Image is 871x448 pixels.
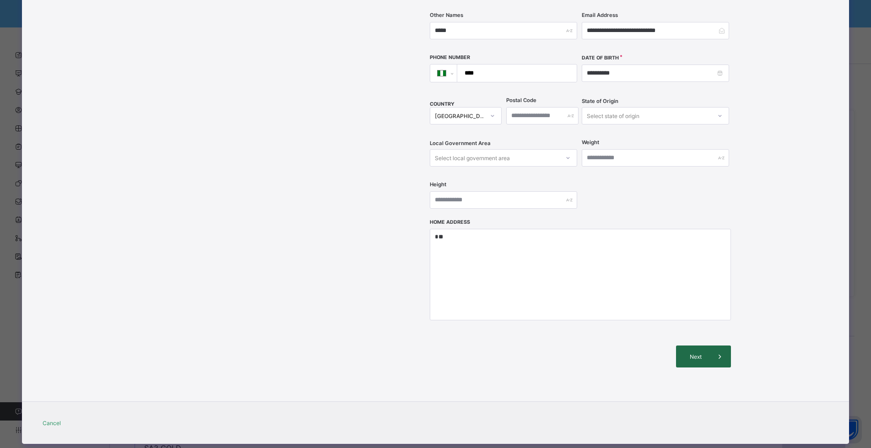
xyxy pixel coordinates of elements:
div: [GEOGRAPHIC_DATA] [435,113,485,119]
div: Select local government area [435,149,510,167]
div: Select state of origin [587,107,639,124]
label: Height [430,181,446,188]
label: Phone Number [430,54,470,60]
span: Local Government Area [430,140,491,146]
label: Other Names [430,12,463,18]
label: Date of Birth [582,55,619,61]
span: Cancel [43,420,61,426]
span: State of Origin [582,98,618,104]
label: Postal Code [506,97,536,103]
label: Weight [582,139,599,146]
span: COUNTRY [430,101,454,107]
label: Home Address [430,219,470,225]
label: Email Address [582,12,618,18]
span: Next [683,353,709,360]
